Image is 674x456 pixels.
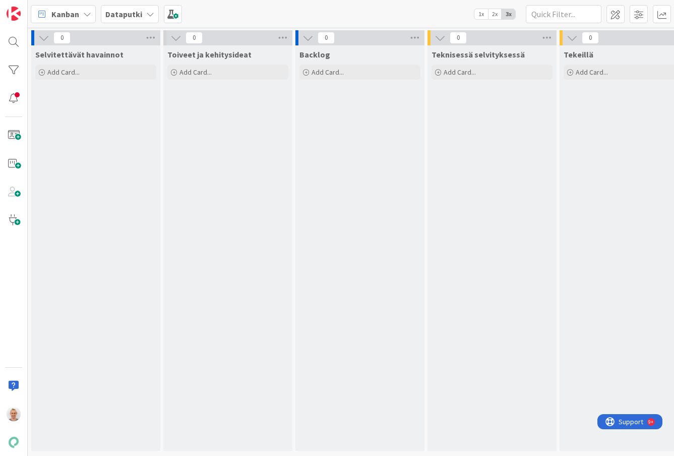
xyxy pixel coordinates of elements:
[51,4,56,12] div: 9+
[312,68,344,77] span: Add Card...
[299,49,330,60] span: Backlog
[576,68,608,77] span: Add Card...
[21,2,46,14] span: Support
[53,32,71,44] span: 0
[488,9,502,19] span: 2x
[7,435,21,449] img: avatar
[564,49,593,60] span: Tekeillä
[450,32,467,44] span: 0
[51,8,79,20] span: Kanban
[7,407,21,421] img: PM
[318,32,335,44] span: 0
[186,32,203,44] span: 0
[7,7,21,21] img: Visit kanbanzone.com
[502,9,515,19] span: 3x
[105,9,142,19] b: Dataputki
[474,9,488,19] span: 1x
[432,49,525,60] span: Teknisessä selvityksessä
[179,68,212,77] span: Add Card...
[444,68,476,77] span: Add Card...
[35,49,124,60] span: Selvitettävät havainnot
[167,49,252,60] span: Toiveet ja kehitysideat
[526,5,601,23] input: Quick Filter...
[47,68,80,77] span: Add Card...
[582,32,599,44] span: 0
